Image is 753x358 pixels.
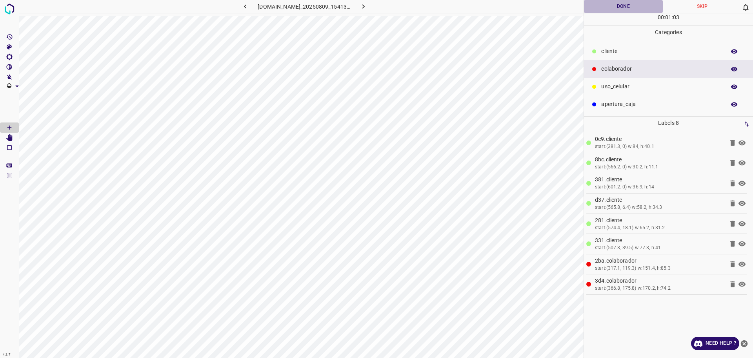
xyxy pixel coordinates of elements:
[595,143,724,150] div: start:(381.3, 0) w:84, h:40.1
[691,337,739,350] a: Need Help ?
[595,257,724,265] p: 2ba.colaborador
[595,135,724,143] p: 0c9.​​cliente
[584,78,753,95] div: uso_celular
[658,13,664,22] p: 00
[601,82,722,91] p: uso_celular
[584,26,753,39] p: Categories
[595,164,724,171] div: start:(566.2, 0) w:30.2, h:11.1
[584,42,753,60] div: ​​cliente
[595,196,724,204] p: d37.​​cliente
[2,2,16,16] img: logo
[1,352,13,358] div: 4.3.7
[595,225,724,232] div: start:(574.4, 18.1) w:65.2, h:31.2
[595,236,724,245] p: 331.​​cliente
[595,265,724,272] div: start:(317.1, 119.3) w:151.4, h:85.3
[601,100,722,108] p: apertura_caja
[595,216,724,225] p: 281.​​cliente
[595,155,724,164] p: 8bc.​​cliente
[601,47,722,55] p: ​​cliente
[658,13,679,26] div: : :
[673,13,679,22] p: 03
[595,277,724,285] p: 3d4.colaborador
[595,245,724,252] div: start:(507.3, 39.5) w:77.3, h:41
[584,95,753,113] div: apertura_caja
[595,184,724,191] div: start:(601.2, 0) w:36.9, h:14
[586,117,751,130] p: Labels 8
[601,65,722,73] p: colaborador
[584,60,753,78] div: colaborador
[665,13,671,22] p: 01
[595,204,724,211] div: start:(565.8, 6.4) w:58.2, h:34.3
[595,285,724,292] div: start:(366.8, 175.8) w:170.2, h:74.2
[739,337,749,350] button: close-help
[258,2,351,13] h6: [DOMAIN_NAME]_20250809_154137_000005640.jpg
[595,175,724,184] p: 381.​​cliente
